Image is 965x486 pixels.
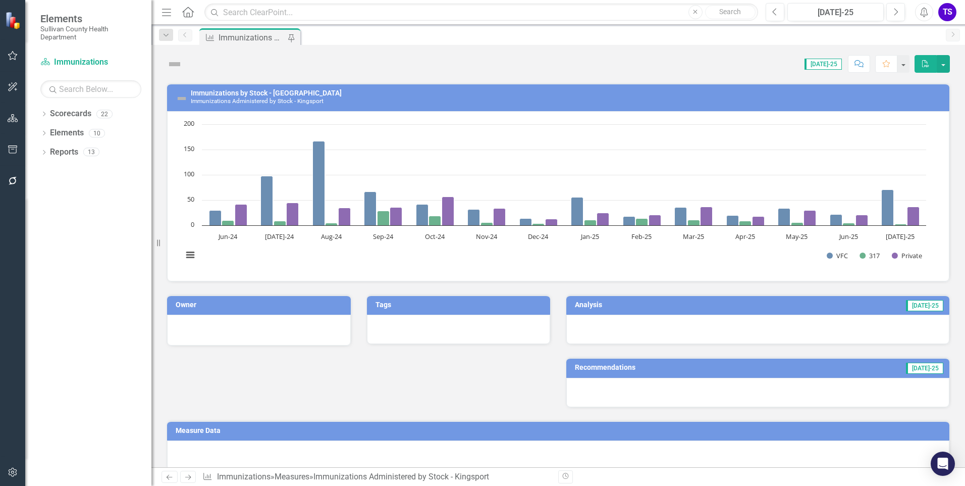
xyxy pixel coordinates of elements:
img: Not Defined [176,92,188,105]
a: Reports [50,147,78,158]
path: Sep-24, 36. Private. [390,207,402,225]
text: Jun-25 [838,232,858,241]
a: Elements [50,127,84,139]
path: Jul-25, 3. 317. [895,224,907,225]
text: 0 [191,220,194,229]
path: Jun-25, 21. Private. [856,215,868,225]
text: Jun-24 [218,232,238,241]
h3: Measure Data [176,427,944,434]
path: Feb-25, 18. VFC. [623,216,635,225]
path: Jun-24, 30. VFC. [209,210,222,225]
text: May-25 [786,232,808,241]
h3: Analysis [575,301,728,309]
text: 200 [184,119,194,128]
a: Immunizations [217,472,271,481]
small: Sullivan County Health Department [40,25,141,41]
button: [DATE]-25 [787,3,884,21]
span: Search [719,8,741,16]
div: 10 [89,129,105,137]
button: View chart menu, Chart [183,248,197,262]
text: Dec-24 [528,232,549,241]
span: [DATE]-25 [805,59,842,70]
div: Immunizations Administered by Stock - Kingsport [313,472,489,481]
img: ClearPoint Strategy [5,11,23,29]
path: Jun-24, 10. 317. [222,220,234,225]
button: Show 317 [860,251,881,260]
path: Aug-24, 5. 317. [326,223,338,225]
text: 100 [184,169,194,178]
path: Oct-24, 19. 317. [429,216,441,225]
small: Immunizations Administered by Stock - Kingsport [191,98,324,105]
path: Dec-24, 4. 317. [532,223,545,225]
div: Chart. Highcharts interactive chart. [178,119,939,271]
path: Apr-25, 9. 317. [739,221,752,225]
path: Feb-25, 14. 317. [636,218,648,225]
h3: Tags [376,301,546,309]
a: Immunizations by Stock - [GEOGRAPHIC_DATA] [191,89,342,97]
text: Sep-24 [373,232,394,241]
button: TS [938,3,956,21]
text: Nov-24 [476,232,498,241]
path: Feb-25, 21. Private. [649,215,661,225]
a: Immunizations [40,57,141,68]
path: Jun-24, 42. Private. [235,204,247,225]
path: Jun-25, 22. VFC. [830,214,842,225]
text: Jan-25 [580,232,599,241]
path: May-25, 6. 317. [791,222,803,225]
div: 22 [96,110,113,118]
path: Jul-25, 71. VFC. [882,189,894,225]
path: Jul-25, 37. Private. [907,207,920,225]
span: [DATE]-25 [906,363,943,374]
path: May-25, 34. VFC. [778,208,790,225]
svg: Interactive chart [178,119,931,271]
path: Apr-25, 18. Private. [753,216,765,225]
input: Search Below... [40,80,141,98]
path: Apr-25, 20. VFC. [727,215,739,225]
img: Not Defined [167,56,183,72]
text: [DATE]-25 [886,232,915,241]
path: Dec-24, 14. VFC. [520,218,532,225]
text: Mar-25 [683,232,704,241]
path: Nov-24, 32. VFC. [468,209,480,225]
path: Aug-24, 167. VFC. [313,141,325,225]
path: Dec-24, 13. Private. [546,219,558,225]
path: Jul-24, 98. VFC. [261,176,273,225]
path: Sep-24, 29. 317. [378,211,390,225]
text: [DATE]-24 [265,232,294,241]
path: Aug-24, 35. Private. [339,208,351,225]
text: Oct-24 [425,232,445,241]
path: Oct-24, 57. Private. [442,197,454,225]
div: [DATE]-25 [791,7,880,19]
path: Mar-25, 36. VFC. [675,207,687,225]
h3: Owner [176,301,346,309]
h3: Recommendations [575,364,801,371]
path: Jul-24, 9. 317. [274,221,286,225]
text: Apr-25 [735,232,755,241]
span: Elements [40,13,141,25]
path: Nov-24, 6. 317. [481,222,493,225]
path: Mar-25, 11. 317. [688,220,700,225]
button: Search [705,5,756,19]
g: Private, bar series 3 of 3 with 14 bars. [235,197,920,225]
text: 50 [187,195,194,204]
button: Show Private [892,251,922,260]
a: Measures [275,472,309,481]
path: Jan-25, 25. Private. [597,213,609,225]
path: May-25, 30. Private. [804,210,816,225]
a: Scorecards [50,108,91,120]
path: Jan-25, 11. 317. [584,220,597,225]
span: [DATE]-25 [906,300,943,311]
path: Jul-24, 45. Private. [287,203,299,225]
path: Oct-24, 42. VFC. [416,204,428,225]
path: Jan-25, 56. VFC. [571,197,583,225]
input: Search ClearPoint... [204,4,758,21]
path: Sep-24, 67. VFC. [364,191,377,225]
div: Open Intercom Messenger [931,452,955,476]
path: Nov-24, 34. Private. [494,208,506,225]
text: Feb-25 [631,232,652,241]
path: Mar-25, 37. Private. [701,207,713,225]
div: Immunizations Administered by Stock - Kingsport [219,31,285,44]
div: 13 [83,148,99,157]
text: 150 [184,144,194,153]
